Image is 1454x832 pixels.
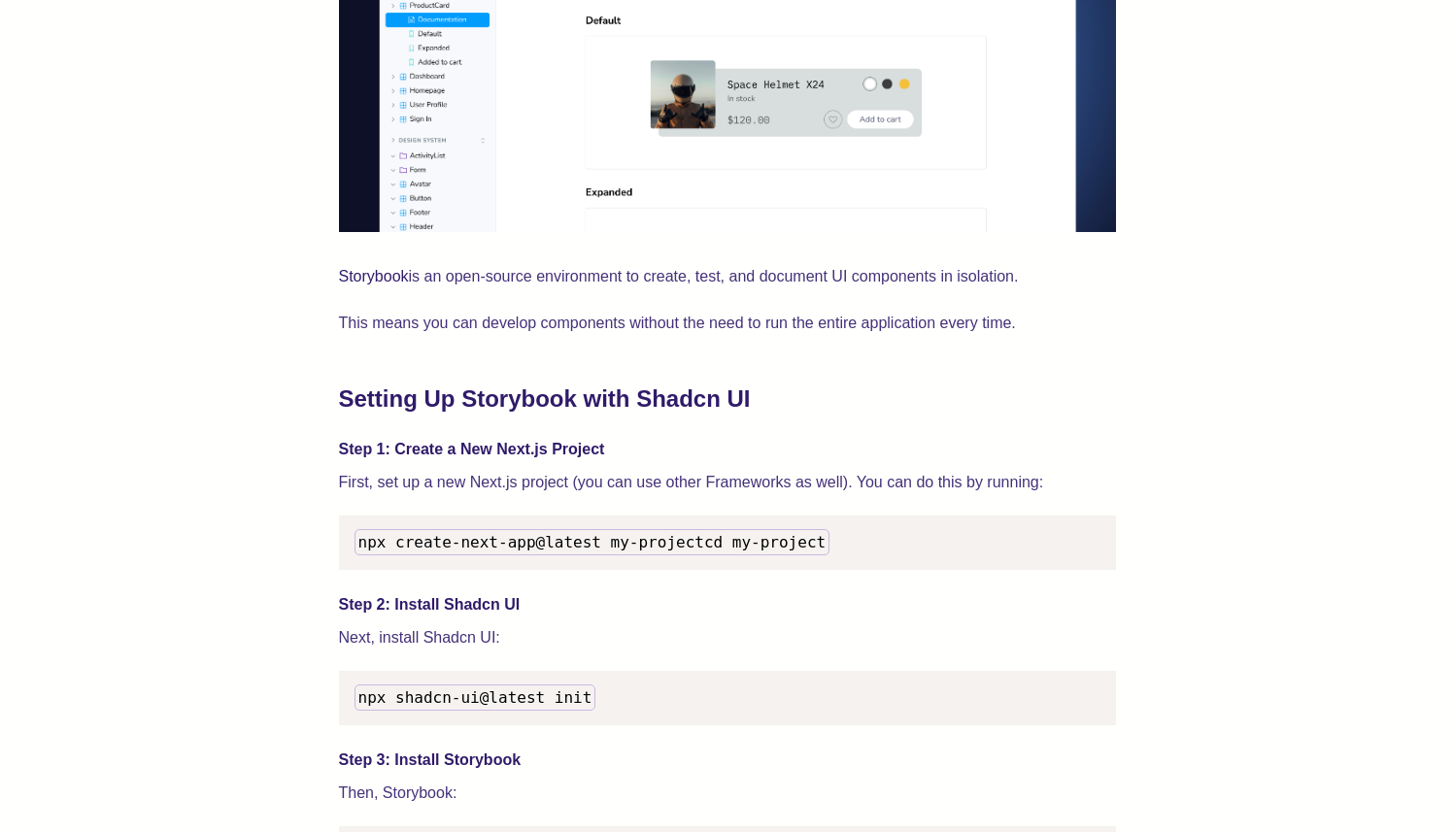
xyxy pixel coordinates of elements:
[339,593,1116,616] h4: Step 2: Install Shadcn UI
[339,749,1116,772] h4: Step 3: Install Storybook
[355,529,830,555] code: cd my-project
[339,438,1116,461] h4: Step 1: Create a New Next.js Project
[358,533,704,551] span: npx create-next-app@latest my-project
[339,268,409,284] a: Storybook
[339,310,1116,337] p: This means you can develop components without the need to run the entire application every time.
[339,624,1116,651] p: Next, install Shadcn UI:
[339,263,1116,290] p: is an open-source environment to create, test, and document UI components in isolation.
[339,780,1116,807] p: Then, Storybook:
[358,688,592,707] span: npx shadcn-ui@latest init
[339,469,1116,496] p: First, set up a new Next.js project (you can use other Frameworks as well). You can do this by ru...
[339,383,1116,415] h2: Setting Up Storybook with Shadcn UI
